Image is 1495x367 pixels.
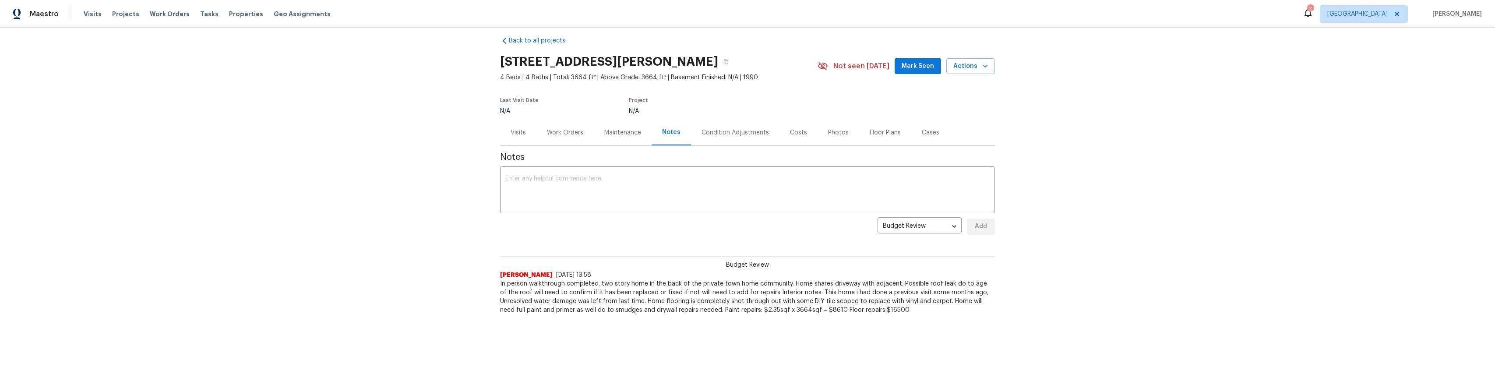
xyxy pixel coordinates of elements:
[150,10,190,18] span: Work Orders
[500,108,539,114] div: N/A
[895,58,941,74] button: Mark Seen
[870,128,901,137] div: Floor Plans
[953,61,988,72] span: Actions
[662,128,681,137] div: Notes
[790,128,807,137] div: Costs
[946,58,995,74] button: Actions
[500,98,539,103] span: Last Visit Date
[828,128,849,137] div: Photos
[84,10,102,18] span: Visits
[1307,5,1313,14] div: 12
[112,10,139,18] span: Projects
[878,216,962,237] div: Budget Review
[721,261,774,269] span: Budget Review
[500,57,718,66] h2: [STREET_ADDRESS][PERSON_NAME]
[229,10,263,18] span: Properties
[30,10,59,18] span: Maestro
[556,272,591,278] span: [DATE] 13:58
[833,62,889,71] span: Not seen [DATE]
[902,61,934,72] span: Mark Seen
[702,128,769,137] div: Condition Adjustments
[274,10,331,18] span: Geo Assignments
[922,128,939,137] div: Cases
[604,128,641,137] div: Maintenance
[500,73,818,82] span: 4 Beds | 4 Baths | Total: 3664 ft² | Above Grade: 3664 ft² | Basement Finished: N/A | 1990
[500,271,553,279] span: [PERSON_NAME]
[511,128,526,137] div: Visits
[1327,10,1388,18] span: [GEOGRAPHIC_DATA]
[1429,10,1482,18] span: [PERSON_NAME]
[629,98,648,103] span: Project
[500,36,584,45] a: Back to all projects
[200,11,219,17] span: Tasks
[629,108,797,114] div: N/A
[500,279,995,314] span: In person walkthrough completed. two story home in the back of the private town home community. H...
[500,153,995,162] span: Notes
[547,128,583,137] div: Work Orders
